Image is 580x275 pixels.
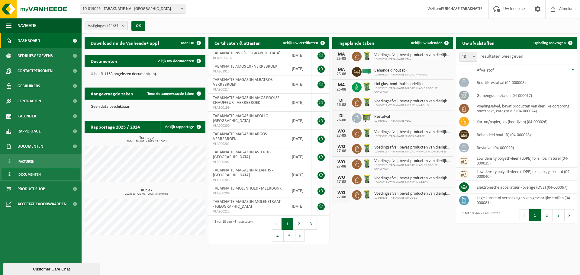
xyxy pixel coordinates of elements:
[362,128,372,138] img: WB-0140-HPE-GN-50
[18,48,53,63] span: Bedrijfsgegevens
[156,59,194,63] span: Bekijk uw documenten
[335,195,347,200] div: 27-08
[362,69,372,74] img: HK-XC-40-GN-00
[406,37,453,49] a: Bekijk uw kalender
[335,175,347,180] div: WO
[213,132,269,141] span: TABAKNATIE MAGAZIJN ARGOS - VERREBROEK
[374,176,450,181] span: Voedingsafval, bevat producten van dierlijke oorsprong, onverpakt, categorie 3
[441,7,482,11] strong: PURCHASE TABAKNATIE
[213,186,282,191] span: TABAKNATIE MOLENHOEK - MEERDONK
[18,139,43,154] span: Documenten
[374,159,450,164] span: Voedingsafval, bevat producten van dierlijke oorsprong, onverpakt, categorie 3
[85,37,165,49] h2: Download nu de Vanheede+ app!
[18,109,36,124] span: Kalender
[213,150,271,159] span: TABAKNATIE MAGAZIJN ASTERIX - [GEOGRAPHIC_DATA]
[272,218,282,230] button: Previous
[533,41,566,45] span: Ophaling aanvragen
[152,55,205,67] a: Bekijk uw documenten
[335,72,347,76] div: 25-08
[211,217,253,242] div: 1 tot 10 van 43 resultaten
[213,87,282,92] span: VLA900214
[88,188,205,196] h3: Kubiek
[295,230,305,242] button: Next
[362,174,372,184] img: WB-0140-HPE-GN-50
[374,68,428,73] span: Behandeld hout (b)
[213,78,275,87] span: TABAKNATIE MAGAZIJN ALBATROS - VERREBROEK
[374,104,450,107] span: 10-939321 - TABAKNATIE MAGAZIJN APOLLO
[335,149,347,153] div: 27-08
[362,112,372,123] img: WB-1100-HPE-GN-51
[374,196,450,200] span: 10-939333 - TABAKNATIE AMOS 11
[160,121,205,133] a: Bekijk rapportage
[456,37,501,49] h2: Uw afvalstoffen
[80,5,185,13] span: 10-819046 - TABAKNATIE NV - ANTWERPEN
[213,123,282,128] span: VLA900200
[107,24,120,28] count: (24/24)
[213,51,280,56] span: TABAKNATIE NV - [GEOGRAPHIC_DATA]
[80,5,185,14] span: 10-819046 - TABAKNATIE NV - ANTWERPEN
[85,21,128,30] button: Vestigingen(24/24)
[374,164,450,171] span: 10-939320 - TABAKNATIE MAGAZIJN AMOS POOLSE CHAUFFEUR
[362,143,372,153] img: WB-0140-HPE-GN-50
[472,181,577,194] td: elektronische apparatuur - overige (OVE) (04-000067)
[472,154,577,168] td: low density polyethyleen (LDPE) folie, los, naturel (04-000039)
[2,168,80,180] a: Documenten
[147,92,194,96] span: Toon de aangevraagde taken
[472,102,577,115] td: voedingsafval, bevat producten van dierlijke oorsprong, onverpakt, categorie 3 (04-000024)
[374,150,450,154] span: 10-939318 - TABAKNATIE MAGAZIJN AMOS HOOFDBUREEL
[480,54,523,59] label: resultaten weergeven
[374,87,450,94] span: 10-939320 - TABAKNATIE MAGAZIJN AMOS POOLSE CHAUFFEUR
[18,94,41,109] span: Contracten
[374,53,450,58] span: Voedingsafval, bevat producten van dierlijke oorsprong, onverpakt, categorie 3
[459,53,477,62] span: 10
[529,209,541,221] button: 1
[472,194,577,207] td: lege kunststof verpakkingen van gevaarlijke stoffen (04-000081)
[362,51,372,61] img: WB-0140-HPE-GN-50
[213,191,282,196] span: VLA900204
[213,200,281,209] span: TABAKNATIE MAGAZIJN MOLENSTRAAT - [GEOGRAPHIC_DATA]
[213,105,282,110] span: VLA900199
[335,114,347,118] div: DI
[213,64,277,69] span: TABAKNATIE AMOS 10 - VERREBROEK
[287,62,311,75] td: [DATE]
[335,103,347,107] div: 26-08
[332,37,380,49] h2: Ingeplande taken
[85,121,146,133] h2: Rapportage 2025 / 2024
[362,82,372,92] img: WB-0240-HPE-GN-50
[213,168,273,177] span: TABAKNATIE MAGAZIJN ATLANTIS - [GEOGRAPHIC_DATA]
[472,76,577,89] td: bedrijfsrestafval (04-000008)
[143,88,205,100] a: Toon de aangevraagde taken
[18,78,40,94] span: Gebruikers
[283,41,318,45] span: Bekijk uw certificaten
[131,21,145,31] button: OK
[88,140,205,143] span: 2024: 178,163 t - 2025: 211,000 t
[213,114,270,123] span: TABAKNATIE MAGAZIJN APOLLO - [GEOGRAPHIC_DATA]
[520,209,529,221] button: Previous
[3,262,101,275] iframe: chat widget
[335,67,347,72] div: MA
[18,197,66,212] span: Acceptatievoorwaarden
[374,135,450,138] span: 10-775290 - TABAKNATIE/AMOS GARAGE
[287,112,311,130] td: [DATE]
[374,145,450,150] span: Voedingsafval, bevat producten van dierlijke oorsprong, onverpakt, categorie 3
[293,218,305,230] button: 2
[287,197,311,216] td: [DATE]
[213,69,282,74] span: VLA901913
[18,169,41,180] span: Documenten
[335,160,347,165] div: WO
[213,209,282,214] span: VLA900212
[282,218,293,230] button: 1
[18,33,40,48] span: Dashboard
[287,184,311,197] td: [DATE]
[88,193,205,196] span: 2024: 63,720 m3 - 2025: 34,940 m3
[565,209,574,221] button: Next
[362,158,372,169] img: WB-0140-HPE-GN-50
[335,83,347,88] div: MA
[284,230,295,242] button: 5
[335,180,347,184] div: 27-08
[374,82,450,87] span: Hol glas, bont (huishoudelijk)
[335,165,347,169] div: 27-08
[85,88,139,99] h2: Aangevraagde taken
[272,230,284,242] button: 4
[362,97,372,107] img: WB-0140-HPE-GN-50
